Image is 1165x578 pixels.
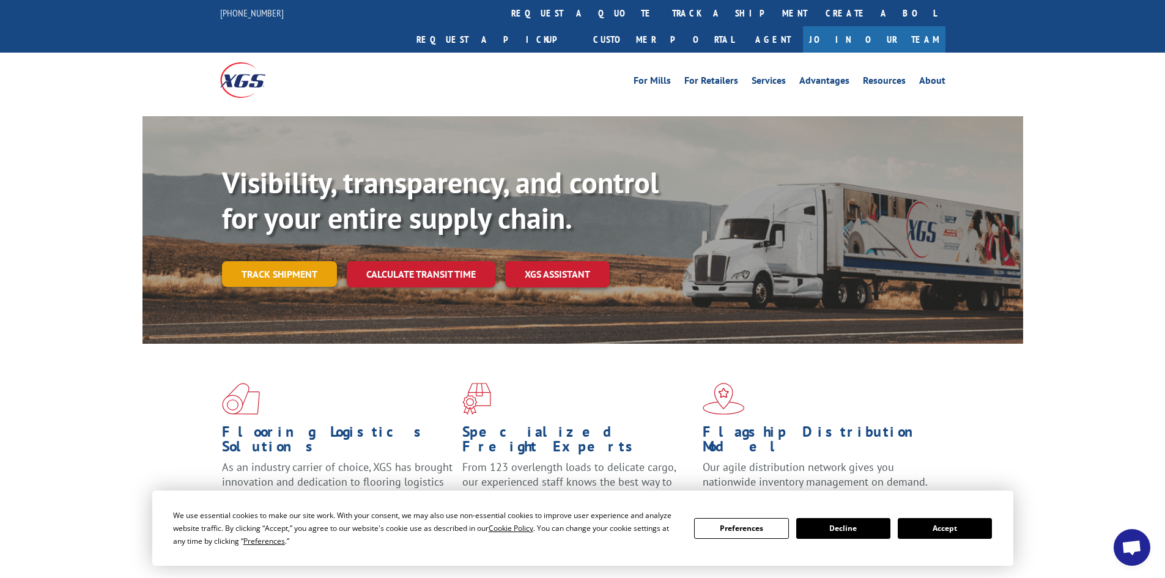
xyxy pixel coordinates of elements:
b: Visibility, transparency, and control for your entire supply chain. [222,163,659,237]
a: Agent [743,26,803,53]
img: xgs-icon-flagship-distribution-model-red [703,383,745,415]
button: Decline [796,518,890,539]
span: As an industry carrier of choice, XGS has brought innovation and dedication to flooring logistics... [222,460,453,503]
a: Calculate transit time [347,261,495,287]
a: XGS ASSISTANT [505,261,610,287]
img: xgs-icon-total-supply-chain-intelligence-red [222,383,260,415]
a: Request a pickup [407,26,584,53]
a: Resources [863,76,906,89]
span: Cookie Policy [489,523,533,533]
a: About [919,76,945,89]
a: Join Our Team [803,26,945,53]
button: Preferences [694,518,788,539]
span: Our agile distribution network gives you nationwide inventory management on demand. [703,460,928,489]
p: From 123 overlength loads to delicate cargo, our experienced staff knows the best way to move you... [462,460,693,514]
a: For Retailers [684,76,738,89]
a: Track shipment [222,261,337,287]
span: Preferences [243,536,285,546]
h1: Flooring Logistics Solutions [222,424,453,460]
div: We use essential cookies to make our site work. With your consent, we may also use non-essential ... [173,509,679,547]
div: Open chat [1114,529,1150,566]
div: Cookie Consent Prompt [152,491,1013,566]
a: [PHONE_NUMBER] [220,7,284,19]
a: For Mills [634,76,671,89]
h1: Specialized Freight Experts [462,424,693,460]
a: Advantages [799,76,849,89]
img: xgs-icon-focused-on-flooring-red [462,383,491,415]
h1: Flagship Distribution Model [703,424,934,460]
a: Services [752,76,786,89]
button: Accept [898,518,992,539]
a: Customer Portal [584,26,743,53]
